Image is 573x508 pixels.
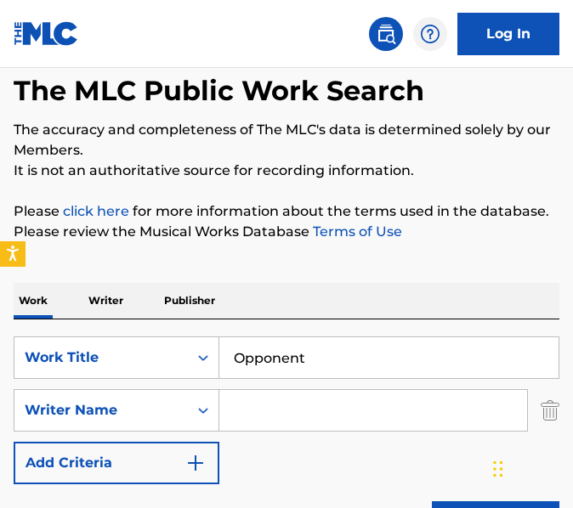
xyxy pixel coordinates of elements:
[493,443,503,494] div: Drag
[14,120,559,161] p: The accuracy and completeness of The MLC's data is determined solely by our Members.
[63,203,129,219] a: click here
[488,426,573,508] iframe: Chat Widget
[159,283,220,319] p: Publisher
[14,21,79,46] img: MLC Logo
[309,223,402,240] a: Terms of Use
[25,400,178,421] div: Writer Name
[14,222,559,242] p: Please review the Musical Works Database
[369,17,403,51] a: Public Search
[376,24,396,44] img: search
[541,389,559,432] img: Delete Criterion
[14,201,559,222] p: Please for more information about the terms used in the database.
[420,24,440,44] img: help
[14,283,53,319] p: Work
[25,347,178,368] div: Work Title
[83,283,128,319] p: Writer
[14,74,424,108] h1: The MLC Public Work Search
[413,17,447,51] div: Help
[14,442,219,484] button: Add Criteria
[457,13,559,55] a: Log In
[14,161,559,181] p: It is not an authoritative source for recording information.
[185,453,206,473] img: 9d2ae6d4665cec9f34b9.svg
